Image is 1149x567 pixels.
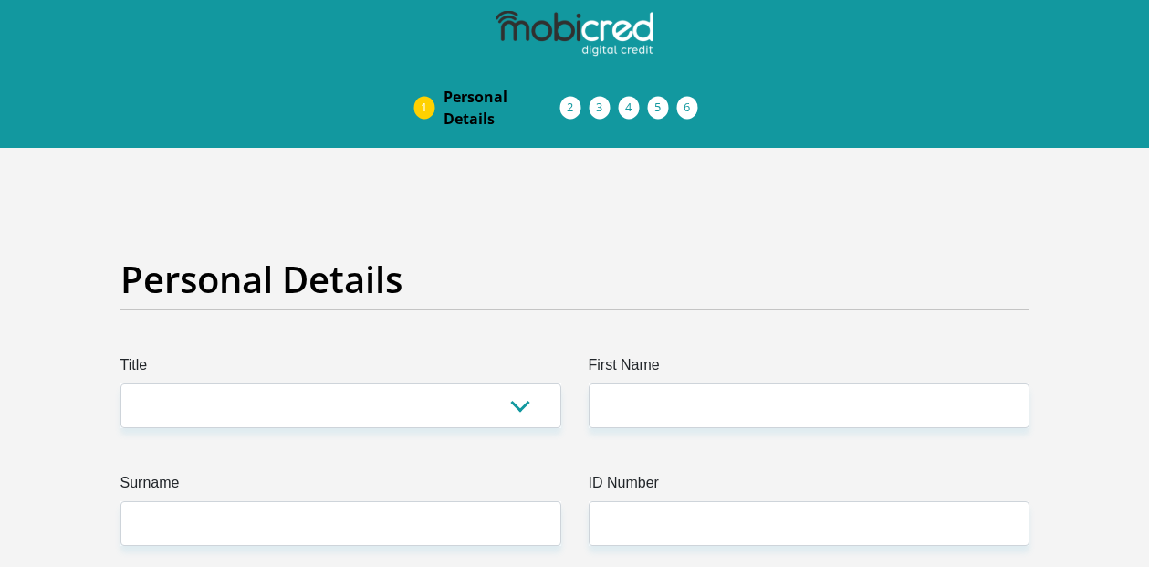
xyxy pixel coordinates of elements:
label: Title [120,354,561,383]
span: Personal Details [444,86,560,130]
label: First Name [589,354,1029,383]
img: mobicred logo [496,11,653,57]
input: First Name [589,383,1029,428]
a: PersonalDetails [429,79,575,137]
input: Surname [120,501,561,546]
label: Surname [120,472,561,501]
input: ID Number [589,501,1029,546]
label: ID Number [589,472,1029,501]
h2: Personal Details [120,257,1029,301]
